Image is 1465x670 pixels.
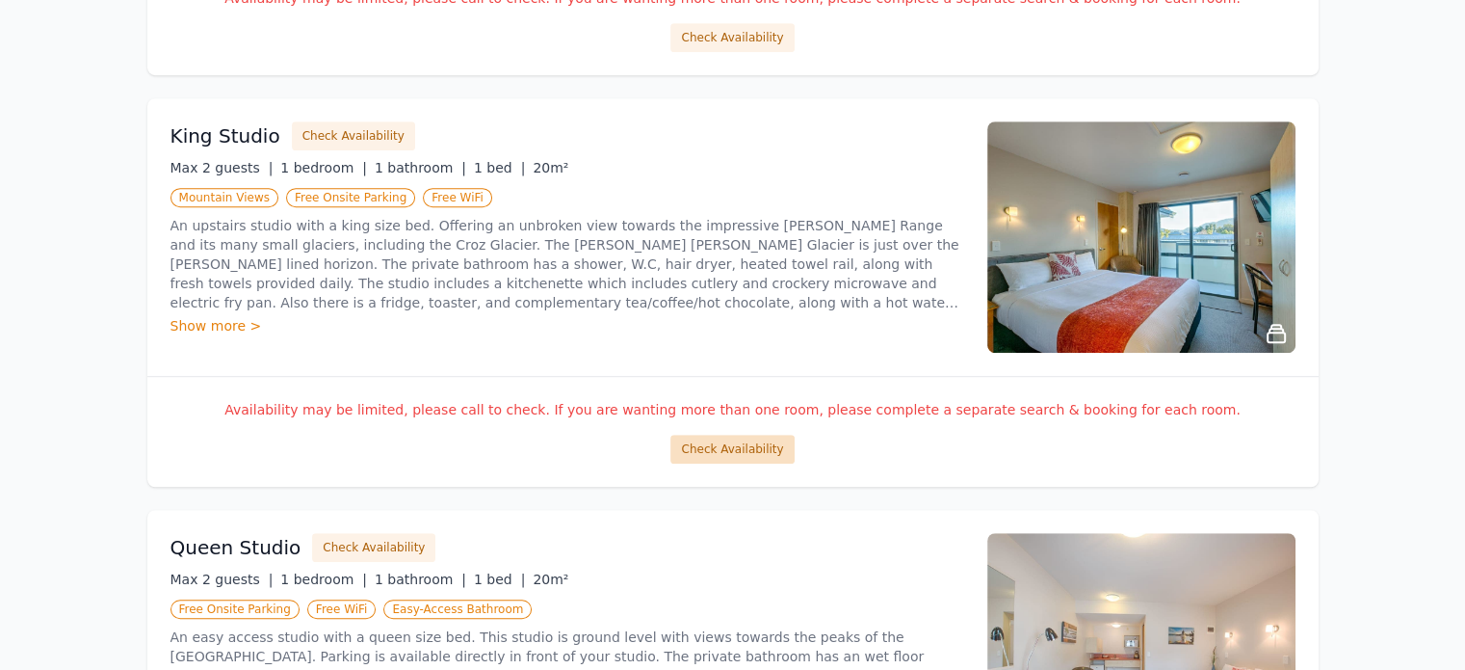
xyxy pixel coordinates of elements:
span: 1 bedroom | [280,572,367,587]
button: Check Availability [670,435,794,464]
span: 1 bedroom | [280,160,367,175]
span: 20m² [533,160,568,175]
span: Mountain Views [170,188,278,207]
span: 20m² [533,572,568,587]
span: 1 bathroom | [375,572,466,587]
span: Max 2 guests | [170,572,274,587]
button: Check Availability [292,121,415,150]
h3: Queen Studio [170,534,301,561]
h3: King Studio [170,122,280,149]
p: An upstairs studio with a king size bed. Offering an unbroken view towards the impressive [PERSON... [170,216,964,312]
span: Easy-Access Bathroom [383,600,532,619]
p: Availability may be limited, please call to check. If you are wanting more than one room, please ... [170,400,1295,419]
span: Free Onsite Parking [286,188,415,207]
span: Free WiFi [307,600,377,619]
span: 1 bathroom | [375,160,466,175]
span: Free WiFi [423,188,492,207]
span: Free Onsite Parking [170,600,300,619]
div: Show more > [170,316,964,335]
span: 1 bed | [474,160,525,175]
span: 1 bed | [474,572,525,587]
button: Check Availability [670,23,794,52]
button: Check Availability [312,533,435,562]
span: Max 2 guests | [170,160,274,175]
